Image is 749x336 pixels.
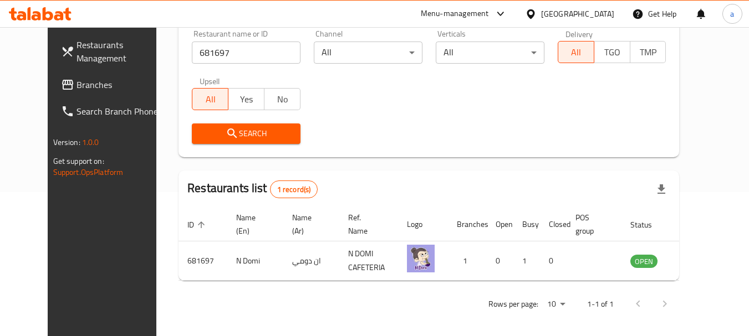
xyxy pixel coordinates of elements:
span: OPEN [630,255,658,268]
button: TGO [594,41,630,63]
span: All [563,44,590,60]
button: Search [192,123,300,144]
span: Ref. Name [348,211,385,237]
td: 681697 [179,241,227,281]
div: Export file [648,176,675,203]
span: TGO [599,44,626,60]
span: Restaurants Management [77,38,164,65]
a: Search Branch Phone [52,98,173,125]
p: Rows per page: [488,297,538,311]
td: ان دومي [283,241,339,281]
span: Status [630,218,666,231]
span: Yes [233,91,260,107]
span: 1.0.0 [82,135,99,149]
span: Branches [77,78,164,91]
div: All [436,42,544,64]
td: 0 [540,241,567,281]
table: enhanced table [179,208,718,281]
div: Menu-management [421,7,489,20]
th: Logo [398,208,448,241]
th: Closed [540,208,567,241]
span: Name (Ar) [292,211,326,237]
span: Search [201,127,292,141]
span: No [269,91,296,107]
a: Restaurants Management [52,32,173,71]
input: Search for restaurant name or ID.. [192,42,300,64]
td: 1 [513,241,540,281]
button: All [192,88,228,110]
span: Version: [53,135,80,149]
th: Branches [448,208,487,241]
div: Rows per page: [543,296,569,313]
label: Delivery [565,30,593,38]
span: POS group [575,211,608,237]
button: No [264,88,300,110]
span: Name (En) [236,211,270,237]
button: Yes [228,88,264,110]
label: Upsell [200,77,220,85]
a: Branches [52,71,173,98]
span: ID [187,218,208,231]
a: Support.OpsPlatform [53,165,124,179]
span: Search Branch Phone [77,105,164,118]
p: 1-1 of 1 [587,297,614,311]
img: N Domi [407,245,435,272]
span: 1 record(s) [271,184,318,195]
td: N Domi [227,241,283,281]
td: N DOMI CAFETERIA [339,241,398,281]
div: All [314,42,422,64]
span: a [730,8,734,20]
button: All [558,41,594,63]
th: Busy [513,208,540,241]
div: [GEOGRAPHIC_DATA] [541,8,614,20]
div: OPEN [630,255,658,268]
button: TMP [630,41,666,63]
td: 1 [448,241,487,281]
div: Total records count [270,180,318,198]
h2: Restaurants list [187,180,318,198]
td: 0 [487,241,513,281]
span: TMP [635,44,662,60]
span: All [197,91,224,107]
span: Get support on: [53,154,104,168]
th: Open [487,208,513,241]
